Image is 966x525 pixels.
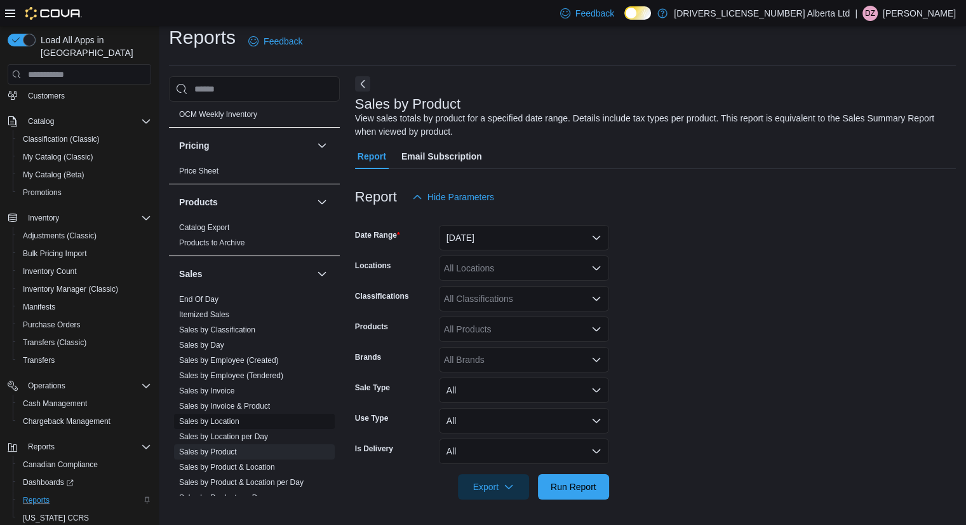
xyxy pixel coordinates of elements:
span: Sales by Day [179,340,224,350]
a: Sales by Classification [179,325,255,334]
span: My Catalog (Classic) [18,149,151,165]
button: Open list of options [591,355,601,365]
span: Promotions [18,185,151,200]
label: Date Range [355,230,400,240]
div: View sales totals by product for a specified date range. Details include tax types per product. T... [355,112,949,139]
a: Catalog Export [179,223,229,232]
input: Dark Mode [624,6,651,20]
span: Manifests [23,302,55,312]
span: Sales by Location [179,416,239,426]
span: Sales by Invoice & Product [179,401,270,411]
span: Sales by Product per Day [179,493,265,503]
button: Inventory Count [13,262,156,280]
span: [US_STATE] CCRS [23,513,89,523]
img: Cova [25,7,82,20]
span: Email Subscription [401,144,482,169]
span: Cash Management [23,399,87,409]
a: Reports [18,493,55,508]
a: Price Sheet [179,167,218,175]
span: Feedback [575,7,614,20]
button: [DATE] [439,225,609,250]
button: Purchase Orders [13,316,156,334]
span: Bulk Pricing Import [18,246,151,261]
span: Operations [28,381,65,391]
span: Customers [28,91,65,101]
span: Catalog [23,114,151,129]
span: Sales by Employee (Created) [179,355,279,365]
a: Dashboards [18,475,79,490]
span: Load All Apps in [GEOGRAPHIC_DATA] [36,34,151,59]
h1: Reports [169,25,236,50]
a: Feedback [555,1,619,26]
button: Cash Management [13,395,156,412]
span: Inventory Manager (Classic) [18,282,151,297]
button: All [439,439,609,464]
span: Hide Parameters [427,191,494,203]
div: Products [169,220,340,256]
a: Sales by Invoice & Product [179,402,270,411]
span: Promotions [23,187,62,198]
span: Adjustments (Classic) [18,228,151,243]
button: My Catalog (Beta) [13,166,156,184]
a: Sales by Location per Day [179,432,268,441]
span: Chargeback Management [23,416,111,426]
span: Manifests [18,299,151,315]
a: End Of Day [179,295,218,304]
button: Hide Parameters [407,184,499,210]
span: Run Report [551,481,596,493]
span: OCM Weekly Inventory [179,109,257,119]
span: Purchase Orders [23,320,81,330]
p: [DRIVERS_LICENSE_NUMBER] Alberta Ltd [674,6,850,21]
span: Sales by Classification [179,325,255,335]
span: Bulk Pricing Import [23,249,87,259]
span: Transfers (Classic) [18,335,151,350]
button: Inventory [23,210,64,226]
button: Reports [23,439,60,454]
div: Doug Zimmerman [862,6,878,21]
a: Manifests [18,299,60,315]
label: Sale Type [355,383,390,393]
button: Export [458,474,529,500]
span: Transfers [23,355,55,365]
a: Sales by Day [179,341,224,350]
span: Export [466,474,521,500]
span: Transfers (Classic) [23,337,86,348]
a: Promotions [18,185,67,200]
label: Brands [355,352,381,362]
span: Canadian Compliance [18,457,151,472]
a: Customers [23,88,70,104]
span: Sales by Product & Location per Day [179,477,304,487]
span: Inventory [28,213,59,223]
span: Reports [23,439,151,454]
a: Bulk Pricing Import [18,246,92,261]
button: Operations [23,378,70,393]
span: Dashboards [18,475,151,490]
span: Chargeback Management [18,414,151,429]
span: Price Sheet [179,166,218,176]
a: Canadian Compliance [18,457,103,472]
a: Feedback [243,29,307,54]
span: Sales by Product [179,447,237,457]
button: Sales [314,266,330,282]
span: Sales by Invoice [179,386,234,396]
span: Reports [18,493,151,508]
button: Pricing [179,139,312,152]
span: My Catalog (Classic) [23,152,93,162]
span: My Catalog (Beta) [18,167,151,182]
button: All [439,378,609,403]
div: Pricing [169,163,340,184]
span: Catalog [28,116,54,126]
button: Inventory Manager (Classic) [13,280,156,298]
span: Adjustments (Classic) [23,231,97,241]
div: Sales [169,292,340,510]
span: DZ [865,6,875,21]
span: Dashboards [23,477,74,487]
a: Sales by Employee (Tendered) [179,371,283,380]
button: Inventory [3,209,156,227]
a: Itemized Sales [179,310,229,319]
a: OCM Weekly Inventory [179,110,257,119]
span: Products to Archive [179,238,245,248]
p: [PERSON_NAME] [883,6,956,21]
button: Products [179,196,312,208]
a: Products to Archive [179,238,245,247]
